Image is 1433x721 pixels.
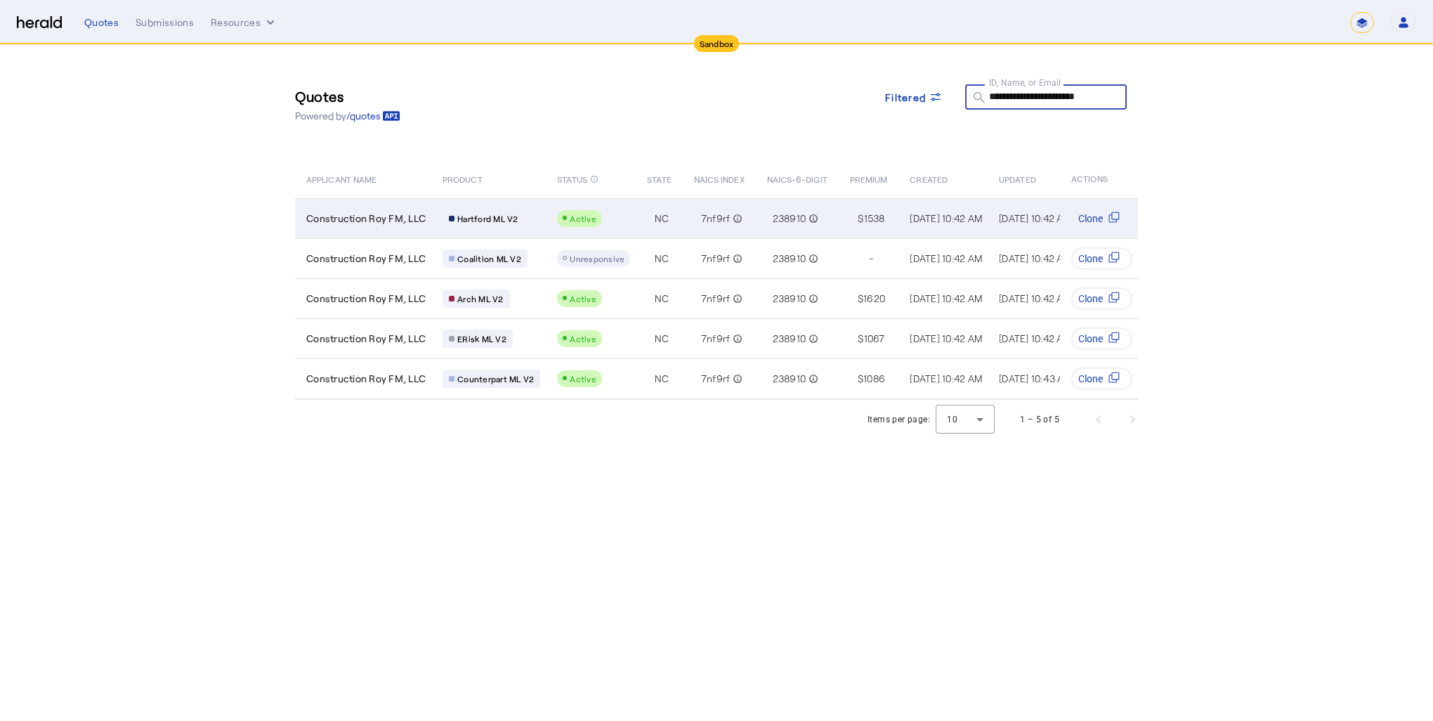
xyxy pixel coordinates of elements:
span: 238910 [773,212,806,226]
span: Clone [1078,252,1103,266]
span: 238910 [773,252,806,266]
a: /quotes [346,109,400,123]
span: Active [570,374,596,384]
span: STATUS [557,171,587,186]
span: Active [570,214,596,223]
mat-label: ID, Name, or Email [989,77,1061,87]
span: NAICS-6-DIGIT [767,171,827,186]
span: APPLICANT NAME [306,171,377,186]
button: Clone [1071,287,1132,310]
span: Construction Roy FM, LLC [306,292,426,306]
mat-icon: info_outline [806,292,818,306]
mat-icon: info_outline [730,292,742,306]
mat-icon: info_outline [806,332,818,346]
mat-icon: info_outline [806,212,818,226]
p: Powered by [295,109,400,123]
span: UPDATED [999,171,1036,186]
div: Submissions [136,15,194,30]
span: [DATE] 10:42 AM [910,372,982,384]
span: 238910 [773,372,806,386]
mat-icon: info_outline [806,372,818,386]
span: NC [655,212,669,226]
mat-icon: info_outline [730,252,742,266]
button: Filtered [874,84,954,110]
span: Active [570,334,596,344]
span: Coalition ML V2 [457,253,521,264]
span: Clone [1078,212,1103,226]
span: Hartford ML V2 [457,213,518,224]
span: 7nf9rf [701,212,731,226]
span: Construction Roy FM, LLC [306,332,426,346]
button: Resources dropdown menu [211,15,277,30]
span: Construction Roy FM, LLC [306,212,426,226]
span: 1067 [864,332,885,346]
table: Table view of all quotes submitted by your platform [295,159,1274,400]
span: ERisk ML V2 [457,333,506,344]
span: NC [655,372,669,386]
div: Items per page: [868,413,930,427]
span: CREATED [910,171,948,186]
span: Clone [1078,332,1103,346]
span: - [869,252,873,266]
span: [DATE] 10:42 AM [910,252,982,264]
div: 1 – 5 of 5 [1020,413,1059,427]
span: 7nf9rf [701,332,731,346]
mat-icon: info_outline [730,332,742,346]
div: Sandbox [694,35,740,52]
span: [DATE] 10:43 AM [999,372,1072,384]
mat-icon: info_outline [806,252,818,266]
span: [DATE] 10:42 AM [999,212,1071,224]
span: $ [858,372,863,386]
mat-icon: search [965,90,989,108]
span: NC [655,332,669,346]
span: 238910 [773,332,806,346]
h3: Quotes [295,86,400,106]
span: $ [858,212,863,226]
span: Clone [1078,372,1103,386]
span: 7nf9rf [701,292,731,306]
span: 1538 [864,212,885,226]
span: [DATE] 10:42 AM [999,332,1071,344]
span: PREMIUM [850,171,888,186]
mat-icon: info_outline [730,372,742,386]
button: Clone [1071,327,1132,350]
span: STATE [647,171,671,186]
img: Herald Logo [17,16,62,30]
button: Clone [1071,368,1132,390]
mat-icon: info_outline [730,212,742,226]
div: Quotes [84,15,119,30]
span: PRODUCT [443,171,483,186]
span: NC [655,292,669,306]
span: Active [570,294,596,304]
span: Construction Roy FM, LLC [306,252,426,266]
span: $ [858,292,863,306]
span: [DATE] 10:42 AM [999,292,1071,304]
span: $ [858,332,863,346]
span: 7nf9rf [701,372,731,386]
span: Construction Roy FM, LLC [306,372,426,386]
span: 1086 [863,372,885,386]
span: Counterpart ML V2 [457,373,534,384]
span: Filtered [885,90,926,105]
span: Clone [1078,292,1103,306]
span: NAICS INDEX [694,171,745,186]
span: 1620 [863,292,885,306]
button: Clone [1071,207,1132,230]
span: Arch ML V2 [457,293,504,304]
span: [DATE] 10:42 AM [999,252,1071,264]
span: 238910 [773,292,806,306]
span: [DATE] 10:42 AM [910,332,982,344]
span: Unresponsive [570,254,624,264]
th: ACTIONS [1060,159,1139,198]
span: 7nf9rf [701,252,731,266]
span: [DATE] 10:42 AM [910,292,982,304]
button: Clone [1071,247,1132,270]
mat-icon: info_outline [590,171,598,187]
span: NC [655,252,669,266]
span: [DATE] 10:42 AM [910,212,982,224]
